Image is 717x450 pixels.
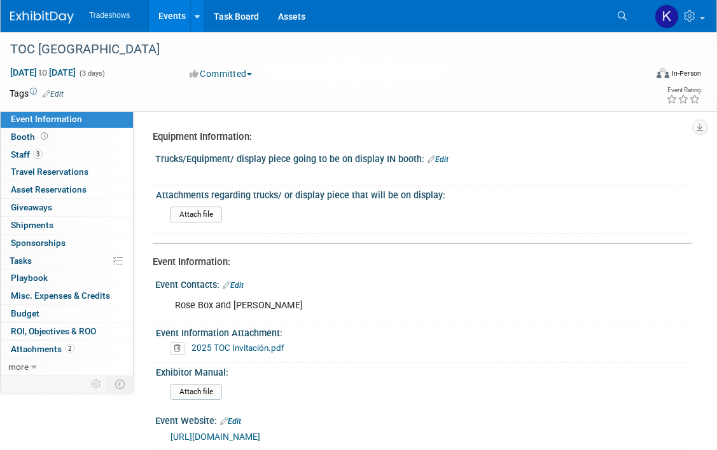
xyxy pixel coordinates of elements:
[11,220,53,230] span: Shipments
[153,256,682,269] div: Event Information:
[1,111,133,128] a: Event Information
[38,132,50,141] span: Booth not reserved yet
[1,235,133,252] a: Sponsorships
[156,363,686,379] div: Exhibitor Manual:
[89,11,130,20] span: Tradeshows
[1,358,133,376] a: more
[11,238,66,248] span: Sponsorships
[156,186,686,201] div: Attachments regarding trucks/ or display piece that will be on display:
[6,38,633,61] div: TOC [GEOGRAPHIC_DATA]
[153,130,682,144] div: Equipment Information:
[1,323,133,340] a: ROI, Objectives & ROO
[428,155,449,164] a: Edit
[10,256,32,266] span: Tasks
[1,217,133,234] a: Shipments
[85,376,108,392] td: Personalize Event Tab Strip
[11,290,110,301] span: Misc. Expenses & Credits
[11,184,87,194] span: Asset Reservations
[10,11,74,24] img: ExhibitDay
[11,326,96,336] span: ROI, Objectives & ROO
[1,252,133,269] a: Tasks
[171,432,260,442] a: [URL][DOMAIN_NAME]
[185,67,257,80] button: Committed
[33,149,43,159] span: 3
[191,343,284,353] a: 2025 TOC Invitación.pdf
[78,69,105,78] span: (3 days)
[1,305,133,322] a: Budget
[1,163,133,181] a: Travel Reservations
[1,287,133,304] a: Misc. Expenses & Credits
[11,308,39,318] span: Budget
[37,67,49,78] span: to
[11,273,48,283] span: Playbook
[220,417,241,426] a: Edit
[156,324,686,339] div: Event Information Attachment:
[1,269,133,287] a: Playbook
[655,4,679,29] img: Kathyuska Thirwall
[155,149,692,166] div: Trucks/Equipment/ display piece going to be on display IN booth:
[666,87,700,93] div: Event Rating
[10,87,64,100] td: Tags
[155,275,692,292] div: Event Contacts:
[1,199,133,216] a: Giveaways
[657,68,669,78] img: Format-Inperson.png
[1,341,133,358] a: Attachments2
[65,344,74,353] span: 2
[594,66,701,85] div: Event Format
[1,181,133,198] a: Asset Reservations
[11,114,82,124] span: Event Information
[223,281,244,290] a: Edit
[11,167,88,177] span: Travel Reservations
[1,146,133,163] a: Staff3
[10,67,76,78] span: [DATE] [DATE]
[166,293,583,318] div: Rose Box and [PERSON_NAME]
[11,149,43,160] span: Staff
[11,344,74,354] span: Attachments
[11,132,50,142] span: Booth
[11,202,52,212] span: Giveaways
[8,362,29,372] span: more
[108,376,134,392] td: Toggle Event Tabs
[1,128,133,146] a: Booth
[43,90,64,99] a: Edit
[170,344,190,353] a: Delete attachment?
[155,411,692,428] div: Event Website:
[671,69,701,78] div: In-Person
